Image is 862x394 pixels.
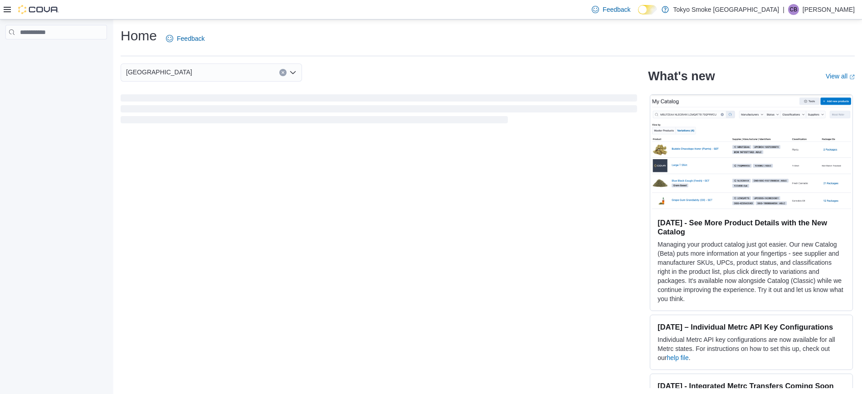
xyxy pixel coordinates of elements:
[657,381,845,390] h3: [DATE] - Integrated Metrc Transfers Coming Soon
[657,218,845,236] h3: [DATE] - See More Product Details with the New Catalog
[648,69,715,83] h2: What's new
[803,4,855,15] p: [PERSON_NAME]
[603,5,630,14] span: Feedback
[638,5,657,15] input: Dark Mode
[667,354,689,361] a: help file
[162,29,208,48] a: Feedback
[788,4,799,15] div: Codi Baechler
[657,335,845,362] p: Individual Metrc API key configurations are now available for all Metrc states. For instructions ...
[849,74,855,80] svg: External link
[657,322,845,331] h3: [DATE] – Individual Metrc API Key Configurations
[657,240,845,303] p: Managing your product catalog just got easier. Our new Catalog (Beta) puts more information at yo...
[121,27,157,45] h1: Home
[673,4,779,15] p: Tokyo Smoke [GEOGRAPHIC_DATA]
[18,5,59,14] img: Cova
[279,69,287,76] button: Clear input
[588,0,634,19] a: Feedback
[121,96,637,125] span: Loading
[783,4,784,15] p: |
[126,67,192,78] span: [GEOGRAPHIC_DATA]
[5,41,107,63] nav: Complex example
[826,73,855,80] a: View allExternal link
[790,4,798,15] span: CB
[177,34,205,43] span: Feedback
[289,69,297,76] button: Open list of options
